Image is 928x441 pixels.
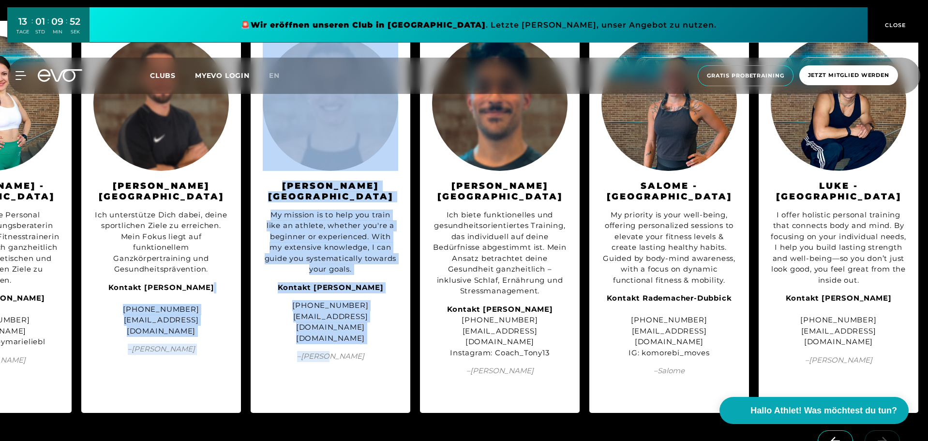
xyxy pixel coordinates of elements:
[108,283,214,292] strong: Kontakt [PERSON_NAME]
[195,71,250,80] a: MYEVO LOGIN
[601,35,737,171] img: Salome
[263,351,398,362] span: – [PERSON_NAME]
[35,29,45,35] div: STD
[16,15,29,29] div: 13
[51,29,63,35] div: MIN
[93,210,229,275] div: Ich unterstütze Dich dabei, deine sportlichen Ziele zu erreichen. Mein Fokus liegt auf funktionel...
[786,293,892,303] strong: Kontakt [PERSON_NAME]
[93,181,229,202] h3: [PERSON_NAME][GEOGRAPHIC_DATA]
[263,181,398,202] h3: [PERSON_NAME][GEOGRAPHIC_DATA]
[719,397,909,424] button: Hallo Athlet! Was möchtest du tun?
[707,72,784,80] span: Gratis Probetraining
[150,71,195,80] a: Clubs
[278,283,384,292] strong: Kontakt [PERSON_NAME]
[601,210,737,286] div: My priority is your well-being, offering personalized sessions to elevate your fitness levels & c...
[601,365,737,377] span: – Salome
[93,344,229,355] span: – [PERSON_NAME]
[771,35,906,171] img: Luke
[796,65,901,86] a: Jetzt Mitglied werden
[47,15,49,41] div: :
[695,65,796,86] a: Gratis Probetraining
[263,300,398,344] div: [PHONE_NUMBER] [EMAIL_ADDRESS][DOMAIN_NAME] [DOMAIN_NAME]
[432,304,568,359] div: [PHONE_NUMBER] [EMAIL_ADDRESS][DOMAIN_NAME] Instagram: Coach_Tony13
[601,293,737,358] div: [PHONE_NUMBER] [EMAIL_ADDRESS][DOMAIN_NAME] IG: komorebi_moves
[263,35,398,171] img: Andrea
[70,29,80,35] div: SEK
[432,35,568,171] img: Anthony
[70,15,80,29] div: 52
[883,21,906,30] span: CLOSE
[263,210,398,275] div: My mission is to help you train like an athlete, whether you're a beginner or experienced. With m...
[750,404,897,417] span: Hallo Athlet! Was möchtest du tun?
[93,282,229,337] div: [PHONE_NUMBER] [EMAIL_ADDRESS][DOMAIN_NAME]
[51,15,63,29] div: 09
[868,7,921,43] button: CLOSE
[601,181,737,202] h3: Salome - [GEOGRAPHIC_DATA]
[771,210,906,286] div: I offer holistic personal training that connects body and mind. By focusing on your individual ne...
[93,35,229,171] img: Michael
[432,181,568,202] h3: [PERSON_NAME][GEOGRAPHIC_DATA]
[31,15,33,41] div: :
[16,29,29,35] div: TAGE
[808,71,889,79] span: Jetzt Mitglied werden
[447,304,553,314] strong: Kontakt [PERSON_NAME]
[432,365,568,377] span: – [PERSON_NAME]
[432,210,568,297] div: Ich biete funktionelles und gesundheitsorientiertes Training, das individuell auf deine Bedürfnis...
[66,15,67,41] div: :
[35,15,45,29] div: 01
[771,355,906,366] span: – [PERSON_NAME]
[771,181,906,202] h3: Luke - [GEOGRAPHIC_DATA]
[771,293,906,348] div: [PHONE_NUMBER] [EMAIL_ADDRESS][DOMAIN_NAME]
[269,71,280,80] span: en
[269,70,291,81] a: en
[607,293,732,303] strong: Kontakt Rademacher-Dubbick
[150,71,176,80] span: Clubs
